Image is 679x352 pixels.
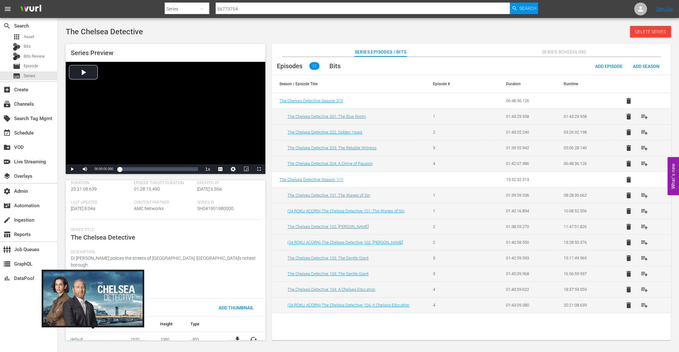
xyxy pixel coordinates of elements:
[630,26,671,37] button: Delete Series
[3,115,11,122] span: Search Tag Mgmt
[625,286,633,293] span: delete
[24,43,31,50] span: Bits
[3,129,11,137] span: Schedule
[287,256,368,260] a: The Chelsea Detective 103: The Gentle Giant
[498,124,556,140] td: 01:43:02.240
[621,203,636,219] button: delete
[636,282,652,297] button: playlist_add
[636,203,652,219] button: playlist_add
[425,203,483,219] td: 1
[201,164,214,174] button: Playback Rate
[621,172,636,187] button: delete
[498,187,556,203] td: 01:39:59.536
[556,187,614,203] td: 08:28:35.662
[636,250,652,266] button: playlist_add
[71,181,131,186] span: Duration
[425,297,483,313] td: 4
[425,124,483,140] td: 2
[24,73,35,79] span: Series
[625,160,633,168] span: delete
[134,206,164,211] span: AMC Networks
[71,250,257,255] span: Description:
[13,72,21,80] span: Series
[636,125,652,140] button: playlist_add
[3,274,11,282] span: DataPool
[3,231,11,238] span: Reports
[625,301,633,309] span: delete
[625,207,633,215] span: delete
[287,271,368,276] a: The Chelsea Detective 103: The Gentle Giant
[636,219,652,234] button: playlist_add
[214,164,227,174] button: Captions
[279,98,343,103] span: The Chelsea Detective Season 2 ( 2 )
[134,181,194,186] span: Episode Target Duration
[640,223,648,231] span: playlist_add
[13,33,21,41] span: Asset
[24,63,38,69] span: Episode
[621,93,636,109] button: delete
[71,233,135,241] span: The Chelsea Detective
[95,167,113,171] span: 00:00:00.000
[71,186,97,192] span: 20:21:08.639
[621,188,636,203] button: delete
[197,181,257,186] span: Created At
[287,240,403,245] a: (24 ROKU ACORN) The Chelsea Detective 102: [PERSON_NAME]
[287,161,373,166] a: The Chelsea Detective 204: A Crime of Passion
[519,3,536,14] span: Search
[287,130,362,135] a: The Chelsea Detective 202: Golden Years
[625,176,633,184] span: delete
[640,160,648,168] span: playlist_add
[425,266,483,282] td: 3
[4,5,12,13] span: menu
[621,282,636,297] button: delete
[197,200,257,205] span: Series ID
[640,286,648,293] span: playlist_add
[636,140,652,156] button: playlist_add
[66,164,79,174] button: Play
[498,156,556,171] td: 01:42:07.986
[625,128,633,136] span: delete
[71,256,256,267] span: DI [PERSON_NAME] polices the streets of [GEOGRAPHIC_DATA], [GEOGRAPHIC_DATA]'s richest borough.
[155,316,185,332] th: Height
[556,297,614,313] td: 20:21:08.639
[71,276,257,281] span: Release Date:
[3,202,11,209] span: Automation
[213,302,259,313] button: Add Thumbnail
[186,332,226,347] td: .JPG
[425,140,483,156] td: 3
[621,156,636,171] button: delete
[249,336,257,343] span: cached
[3,260,11,268] span: GraphQL
[628,64,665,69] span: Add Season
[3,216,11,224] span: Ingestion
[234,336,241,343] span: file_download
[498,219,556,234] td: 01:38:59.270
[556,75,614,93] th: Runtime
[556,203,614,219] td: 10:08:52.556
[425,109,483,124] td: 1
[636,109,652,124] button: playlist_add
[425,219,483,234] td: 2
[640,270,648,278] span: playlist_add
[621,219,636,234] button: delete
[556,140,614,156] td: 05:06:28.140
[498,282,556,297] td: 01:40:59.622
[3,100,11,108] span: Channels
[425,250,483,266] td: 3
[510,3,538,14] button: Search
[24,34,34,40] span: Asset
[279,177,343,182] span: The Chelsea Detective Season 1 ( 1 )
[287,114,366,119] a: The Chelsea Detective 201: The Blue Room
[640,144,648,152] span: playlist_add
[498,172,556,188] td: 13:32:32.513
[197,206,234,211] span: SH041901980000
[498,234,556,250] td: 01:40:58.550
[556,266,614,282] td: 16:56:59.937
[625,144,633,152] span: delete
[636,266,652,282] button: playlist_add
[134,200,194,205] span: Content Partner
[272,75,425,93] th: Season / Episode Title
[287,209,404,213] a: (24 ROKU ACORN) The Chelsea Detective 101: The Wages of Sin
[279,98,343,103] a: The Chelsea Detective Season 2(2)
[287,145,377,150] a: The Chelsea Detective 203: The Reliable Witness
